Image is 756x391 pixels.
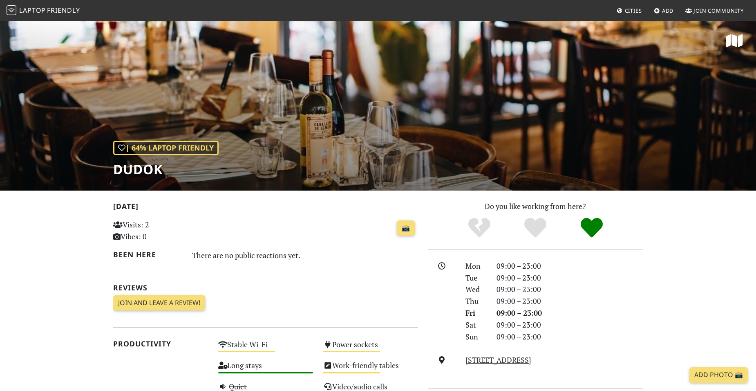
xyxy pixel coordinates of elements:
[461,307,492,319] div: Fri
[113,283,418,292] h2: Reviews
[318,338,423,359] div: Power sockets
[397,220,415,236] a: 📸
[564,217,620,239] div: Definitely!
[47,6,80,15] span: Friendly
[461,283,492,295] div: Wed
[465,355,531,365] a: [STREET_ADDRESS]
[7,4,80,18] a: LaptopFriendly LaptopFriendly
[461,260,492,272] div: Mon
[451,217,508,239] div: No
[492,331,648,343] div: 09:00 – 23:00
[492,319,648,331] div: 09:00 – 23:00
[318,359,423,380] div: Work-friendly tables
[492,307,648,319] div: 09:00 – 23:00
[113,202,418,214] h2: [DATE]
[461,295,492,307] div: Thu
[461,272,492,284] div: Tue
[192,249,418,262] div: There are no public reactions yet.
[613,3,645,18] a: Cities
[213,359,318,380] div: Long stays
[213,338,318,359] div: Stable Wi-Fi
[461,319,492,331] div: Sat
[7,5,16,15] img: LaptopFriendly
[113,141,219,155] div: | 64% Laptop Friendly
[113,339,208,348] h2: Productivity
[625,7,642,14] span: Cities
[682,3,747,18] a: Join Community
[113,250,182,259] h2: Been here
[461,331,492,343] div: Sun
[662,7,674,14] span: Add
[507,217,564,239] div: Yes
[492,272,648,284] div: 09:00 – 23:00
[113,295,205,311] a: Join and leave a review!
[492,283,648,295] div: 09:00 – 23:00
[492,295,648,307] div: 09:00 – 23:00
[492,260,648,272] div: 09:00 – 23:00
[428,200,643,212] p: Do you like working from here?
[113,219,208,243] p: Visits: 2 Vibes: 0
[19,6,46,15] span: Laptop
[689,367,748,383] a: Add Photo 📸
[651,3,677,18] a: Add
[693,7,744,14] span: Join Community
[113,162,219,177] h1: Dudok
